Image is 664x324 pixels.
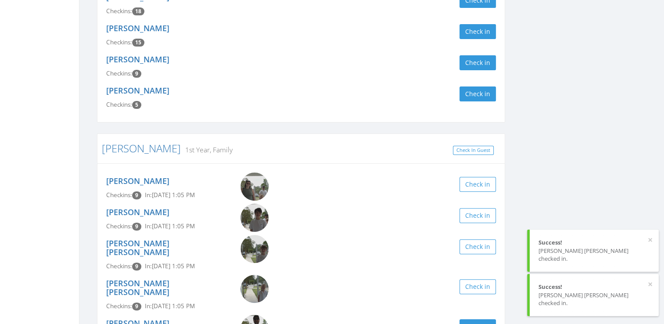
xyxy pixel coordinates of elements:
[538,246,650,263] div: [PERSON_NAME] [PERSON_NAME] checked in.
[132,70,141,78] span: Checkin count
[132,302,141,310] span: Checkin count
[106,278,169,297] a: [PERSON_NAME] [PERSON_NAME]
[106,207,169,217] a: [PERSON_NAME]
[106,262,132,270] span: Checkins:
[145,262,195,270] span: In: [DATE] 1:05 PM
[132,263,141,270] span: Checkin count
[648,236,653,245] button: ×
[106,69,132,77] span: Checkins:
[132,101,141,109] span: Checkin count
[459,239,496,254] button: Check in
[102,141,181,155] a: [PERSON_NAME]
[538,283,650,291] div: Success!
[106,7,132,15] span: Checkins:
[453,146,494,155] a: Check In Guest
[106,85,169,96] a: [PERSON_NAME]
[106,101,132,108] span: Checkins:
[459,279,496,294] button: Check in
[459,55,496,70] button: Check in
[181,145,233,155] small: 1st Year, Family
[240,275,269,303] img: Sutton_Watkins.png
[240,235,269,263] img: Bauer_Watkins.png
[106,23,169,33] a: [PERSON_NAME]
[106,54,169,65] a: [PERSON_NAME]
[106,238,169,257] a: [PERSON_NAME] [PERSON_NAME]
[132,223,141,230] span: Checkin count
[459,208,496,223] button: Check in
[145,191,195,199] span: In: [DATE] 1:05 PM
[132,7,144,15] span: Checkin count
[459,86,496,101] button: Check in
[106,222,132,230] span: Checkins:
[240,204,269,232] img: Trenton_Watkins.png
[538,291,650,307] div: [PERSON_NAME] [PERSON_NAME] checked in.
[459,24,496,39] button: Check in
[106,176,169,186] a: [PERSON_NAME]
[648,280,653,289] button: ×
[145,302,195,310] span: In: [DATE] 1:05 PM
[106,191,132,199] span: Checkins:
[132,191,141,199] span: Checkin count
[240,173,269,201] img: Nicole_Watkins.png
[106,302,132,310] span: Checkins:
[459,177,496,192] button: Check in
[145,222,195,230] span: In: [DATE] 1:05 PM
[132,39,144,47] span: Checkin count
[106,38,132,46] span: Checkins:
[538,238,650,247] div: Success!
